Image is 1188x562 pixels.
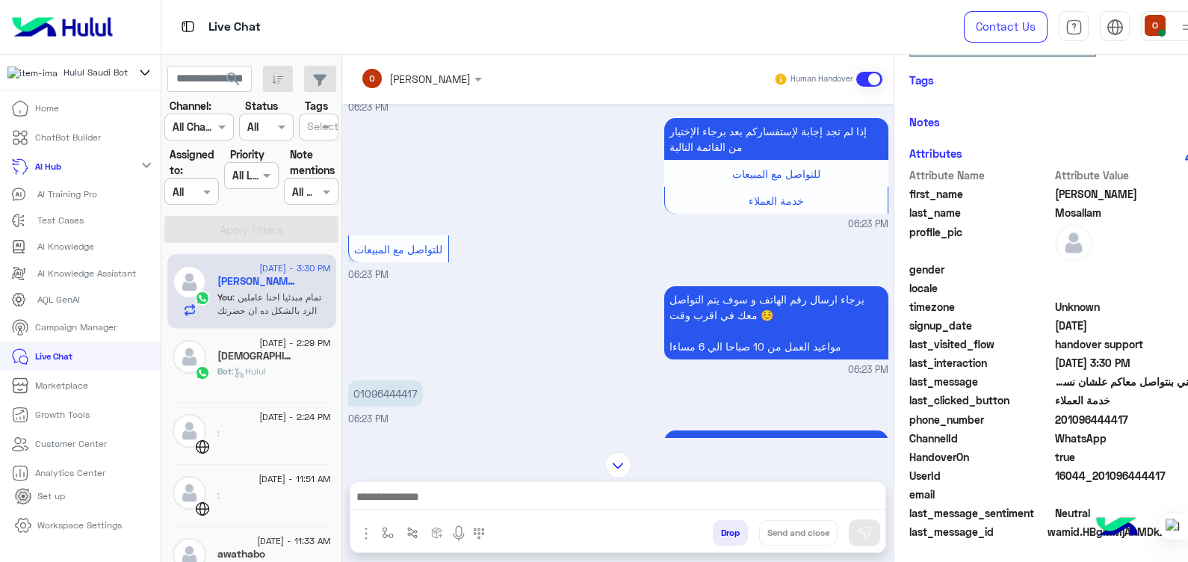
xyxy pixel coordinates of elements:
[224,70,242,88] span: search
[909,524,1045,540] span: last_message_id
[217,427,220,439] span: :
[3,482,77,511] a: Set up
[431,527,443,539] img: create order
[35,379,88,392] p: Marketplace
[664,286,888,359] p: 1/9/2025, 6:23 PM
[348,269,389,280] span: 06:23 PM
[749,194,804,207] span: خدمة العملاء
[909,299,1052,315] span: timezone
[3,511,134,540] a: Workspace Settings
[259,472,330,486] span: [DATE] - 11:51 AM
[425,520,450,545] button: create order
[35,408,90,421] p: Growth Tools
[1145,15,1166,36] img: userImage
[348,413,389,424] span: 06:23 PM
[664,430,888,472] p: 1/9/2025, 6:23 PM
[791,73,853,85] small: Human Handover
[259,262,330,275] span: [DATE] - 3:30 PM
[909,449,1052,465] span: HandoverOn
[909,468,1052,484] span: UserId
[732,167,820,180] span: للتواصل مع المبيعات
[64,66,128,79] span: Hulul Saudi Bot
[217,291,330,370] span: تمام مبدئيا احنا عاملين الرد بالشكل ده ان حضرتك بتتواصل معانا بعد مواعيد العمل ف حضرتك اخترت خدمه...
[259,410,330,424] span: [DATE] - 2:24 PM
[217,350,297,362] h5: zeyaurhman6
[257,534,330,548] span: [DATE] - 11:33 AM
[909,392,1052,408] span: last_clicked_button
[1091,502,1143,555] img: hulul-logo.png
[382,527,394,539] img: select flow
[173,340,206,374] img: defaultAdmin.png
[37,188,97,201] p: AI Training Pro
[909,430,1052,446] span: ChannelId
[1065,19,1083,36] img: tab
[305,118,338,138] div: Select
[605,452,631,478] img: scroll
[305,98,328,114] label: Tags
[450,525,468,543] img: send voice note
[759,520,838,546] button: Send and close
[37,240,94,253] p: AI Knowledge
[195,501,210,516] img: WebChat
[713,520,748,546] button: Drop
[909,318,1052,333] span: signup_date
[37,519,122,532] p: Workspace Settings
[164,216,339,243] button: Apply Filters
[909,487,1052,502] span: email
[1055,224,1092,262] img: defaultAdmin.png
[217,490,220,501] span: :
[35,437,107,451] p: Customer Center
[37,267,136,280] p: AI Knowledge Assistant
[217,275,297,288] h5: Ahmed Mosallam
[6,11,119,43] img: Logo
[170,146,218,179] label: Assigned to:
[909,262,1052,277] span: gender
[173,476,206,510] img: defaultAdmin.png
[37,214,84,227] p: Test Cases
[857,525,872,540] img: send message
[217,365,232,377] span: Bot
[35,131,101,144] p: ChatBot Builder
[848,217,888,232] span: 06:23 PM
[909,115,940,129] h6: Notes
[348,102,389,113] span: 06:23 PM
[909,146,962,160] h6: Attributes
[232,365,266,377] span: : Hulul
[7,67,58,80] img: 114004088273201
[195,439,210,454] img: WebChat
[1059,11,1089,43] a: tab
[35,102,59,115] p: Home
[170,98,211,114] label: Channel:
[35,321,117,334] p: Campaign Manager
[909,186,1052,202] span: first_name
[208,17,261,37] p: Live Chat
[195,291,210,306] img: WhatsApp
[35,466,105,480] p: Analytics Center
[909,336,1052,352] span: last_visited_flow
[290,146,338,179] label: Note mentions
[37,293,80,306] p: AQL GenAI
[173,414,206,448] img: defaultAdmin.png
[37,490,65,503] p: Set up
[664,118,888,160] p: 1/9/2025, 6:23 PM
[245,98,278,114] label: Status
[909,205,1052,220] span: last_name
[357,525,375,543] img: send attachment
[909,355,1052,371] span: last_interaction
[1107,19,1124,36] img: tab
[259,336,330,350] span: [DATE] - 2:29 PM
[909,167,1052,183] span: Attribute Name
[400,520,425,545] button: Trigger scenario
[909,280,1052,296] span: locale
[217,548,265,561] h5: awathabo
[909,224,1052,259] span: profile_pic
[217,291,232,303] span: You
[230,146,264,162] label: Priority
[406,527,418,539] img: Trigger scenario
[173,265,206,299] img: defaultAdmin.png
[215,66,252,98] button: search
[376,520,400,545] button: select flow
[348,380,423,407] p: 1/9/2025, 6:23 PM
[35,160,61,173] p: AI Hub
[909,505,1052,521] span: last_message_sentiment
